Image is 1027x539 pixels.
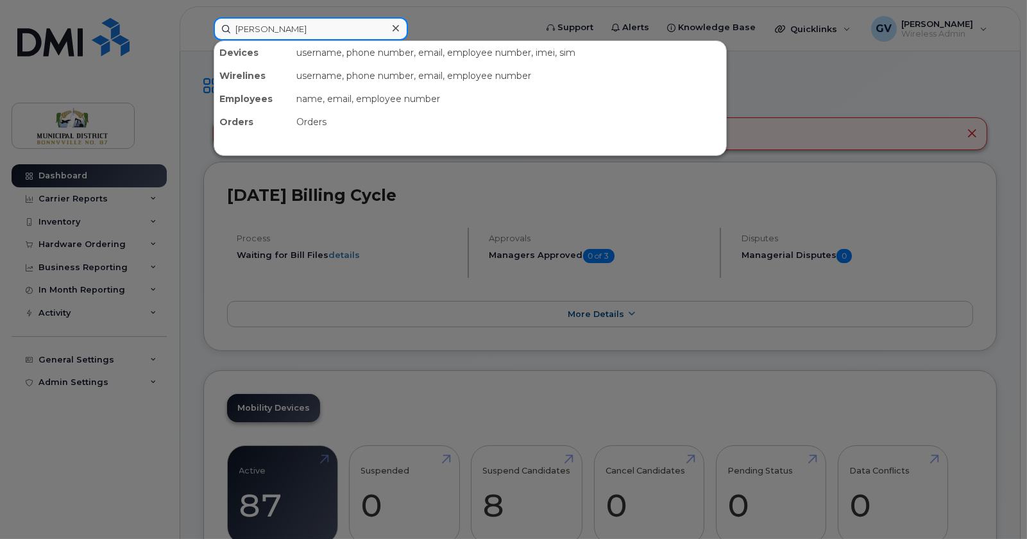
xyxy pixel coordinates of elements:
[291,64,726,87] div: username, phone number, email, employee number
[214,87,291,110] div: Employees
[214,41,291,64] div: Devices
[214,64,291,87] div: Wirelines
[291,87,726,110] div: name, email, employee number
[291,41,726,64] div: username, phone number, email, employee number, imei, sim
[291,110,726,133] div: Orders
[214,110,291,133] div: Orders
